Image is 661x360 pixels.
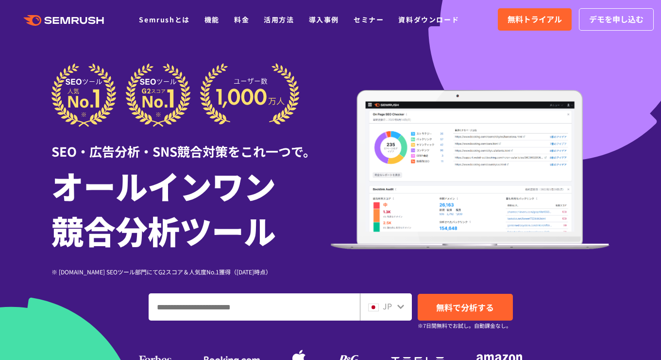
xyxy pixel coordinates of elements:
input: ドメイン、キーワードまたはURLを入力してください [149,294,359,320]
div: SEO・広告分析・SNS競合対策をこれ一つで。 [51,127,331,161]
a: 料金 [234,15,249,24]
a: 導入事例 [309,15,339,24]
span: 無料トライアル [508,13,562,26]
a: 機能 [204,15,220,24]
a: 無料トライアル [498,8,572,31]
span: JP [383,300,392,312]
h1: オールインワン 競合分析ツール [51,163,331,252]
a: 資料ダウンロード [398,15,459,24]
a: デモを申し込む [579,8,654,31]
span: 無料で分析する [436,301,494,313]
small: ※7日間無料でお試し。自動課金なし。 [418,321,511,330]
span: デモを申し込む [589,13,644,26]
a: セミナー [354,15,384,24]
div: ※ [DOMAIN_NAME] SEOツール部門にてG2スコア＆人気度No.1獲得（[DATE]時点） [51,267,331,276]
a: 活用方法 [264,15,294,24]
a: 無料で分析する [418,294,513,321]
a: Semrushとは [139,15,189,24]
